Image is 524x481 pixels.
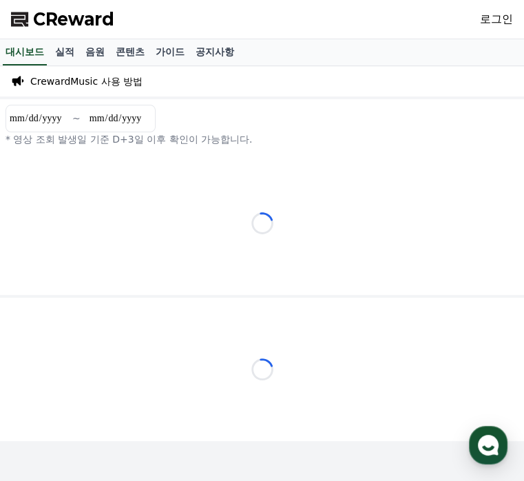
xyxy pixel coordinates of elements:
[178,367,264,401] a: 설정
[110,39,150,65] a: 콘텐츠
[190,39,240,65] a: 공지사항
[33,8,114,30] span: CReward
[80,39,110,65] a: 음원
[4,367,91,401] a: 홈
[72,112,81,125] p: ~
[43,387,52,398] span: 홈
[6,132,518,146] p: * 영상 조회 발생일 기준 D+3일 이후 확인이 가능합니다.
[11,8,114,30] a: CReward
[480,11,513,28] a: 로그인
[213,387,229,398] span: 설정
[126,388,143,399] span: 대화
[30,74,143,88] a: CrewardMusic 사용 방법
[3,39,47,65] a: 대시보드
[91,367,178,401] a: 대화
[150,39,190,65] a: 가이드
[50,39,80,65] a: 실적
